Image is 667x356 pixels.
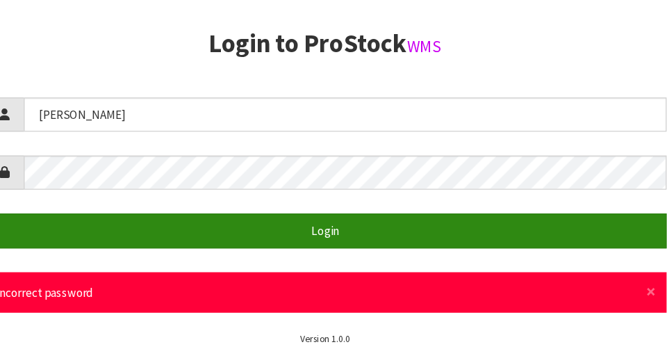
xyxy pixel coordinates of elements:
span: Incorrect password [45,293,130,307]
h2: Login to ProStock [35,70,632,95]
span: × [614,289,623,309]
small: Version 1.0.0 [312,335,356,346]
small: WMS [405,76,436,94]
input: Username [69,129,632,159]
button: Login [35,231,632,261]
